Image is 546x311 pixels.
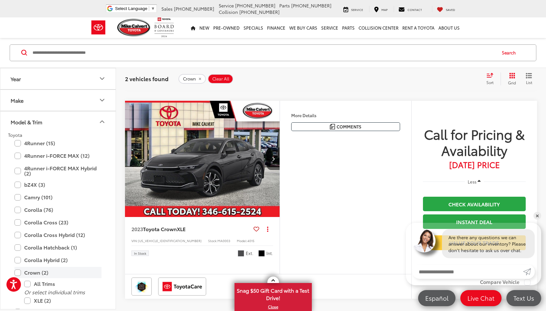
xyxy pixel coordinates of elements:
[125,101,280,217] img: 2023 Toyota Crown XLE
[115,6,147,11] span: Select Language
[239,9,280,15] span: [PHONE_NUMBER]
[357,17,400,38] a: Collision Center
[8,132,22,138] span: Toyota
[14,242,101,253] label: Corolla Hatchback (1)
[526,80,532,85] span: List
[351,7,363,12] span: Service
[442,229,535,258] div: Are there any questions we can answer about our inventory? Please don't hesitate to ask us over c...
[14,163,101,179] label: 4Runner i-FORCE MAX Hybrid (2)
[400,17,436,38] a: Rent a Toyota
[412,229,436,252] img: Agent profile photo
[508,80,516,85] span: Grid
[14,267,101,278] label: Crown (2)
[125,101,280,217] div: 2023 Toyota Crown XLE 0
[418,290,455,306] a: Español
[267,226,268,231] span: dropdown dots
[14,255,101,266] label: Corolla Hybrid (2)
[159,279,205,294] img: ToyotaCare Mike Calvert Toyota Houston TX
[86,17,110,38] img: Toyota
[381,7,388,12] span: Map
[432,6,460,12] a: My Saved Vehicles
[369,6,392,12] a: Map
[291,113,400,118] h4: More Details
[237,238,247,243] span: Model:
[279,2,290,9] span: Parts
[319,17,340,38] a: Service
[14,179,101,191] label: bZ4X (3)
[219,2,234,9] span: Service
[506,290,541,306] a: Text Us
[219,9,238,15] span: Collision
[423,197,526,211] a: Check Availability
[238,250,244,257] span: Heavy Metal
[11,97,24,103] div: Make
[14,217,101,228] label: Corolla Cross (23)
[265,17,287,38] a: Finance
[117,19,151,36] img: Mike Calvert Toyota
[483,72,501,85] button: Select sort value
[138,238,202,243] span: [US_VEHICLE_IDENTIFICATION_NUMBER]
[98,97,106,104] div: Make
[212,76,229,81] span: Clear All
[115,6,155,11] a: Select Language​
[161,5,173,12] span: Sales
[134,252,146,255] span: In Stock
[131,225,143,232] span: 2023
[217,238,230,243] span: MA0003
[412,265,523,279] input: Enter your message
[174,5,214,12] span: [PHONE_NUMBER]
[242,17,265,38] a: Specials
[98,75,106,83] div: Year
[143,225,177,232] span: Toyota Crown
[422,294,452,302] span: Español
[423,214,526,229] a: Instant Deal
[125,101,280,217] a: 2023 Toyota Crown XLE2023 Toyota Crown XLE2023 Toyota Crown XLE2023 Toyota Crown XLE
[465,176,484,187] button: Less
[267,147,280,170] button: Next image
[208,74,233,84] button: Clear All
[501,72,521,85] button: Grid View
[235,2,275,9] span: [PHONE_NUMBER]
[11,76,21,82] div: Year
[394,6,427,12] a: Contact
[178,74,206,84] button: remove Crown
[291,2,331,9] span: [PHONE_NUMBER]
[11,119,42,125] div: Model & Trim
[287,17,319,38] a: WE BUY CARS
[407,7,422,12] span: Contact
[211,17,242,38] a: Pre-Owned
[468,179,476,184] span: Less
[246,250,254,256] span: Ext.
[330,124,335,129] img: Comments
[0,111,116,132] button: Model & TrimModel & Trim
[266,250,273,256] span: Int.
[423,161,526,168] span: [DATE] PRICE
[14,204,101,216] label: Corolla (76)
[133,279,150,294] img: Toyota Safety Sense Mike Calvert Toyota Houston TX
[208,238,217,243] span: Stock:
[125,75,168,82] span: 2 vehicles found
[14,138,101,149] label: 4Runner (15)
[340,17,357,38] a: Parts
[14,230,101,241] label: Corolla Cross Hybrid (12)
[131,238,138,243] span: VIN:
[24,288,85,296] i: Or select individual trims
[24,278,101,290] label: All Trims
[523,265,535,279] a: Submit
[24,295,101,306] label: XLE (2)
[510,294,537,302] span: Text Us
[262,223,273,235] button: Actions
[131,225,251,232] a: 2023Toyota CrownXLE
[247,238,254,243] span: 4015
[183,76,196,81] span: Crown
[339,6,368,12] a: Service
[0,68,116,89] button: YearYear
[32,45,496,61] input: Search by Make, Model, or Keyword
[486,80,493,85] span: Sort
[423,126,526,158] span: Call for Pricing & Availability
[98,118,106,126] div: Model & Trim
[0,90,116,111] button: MakeMake
[436,17,462,38] a: About Us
